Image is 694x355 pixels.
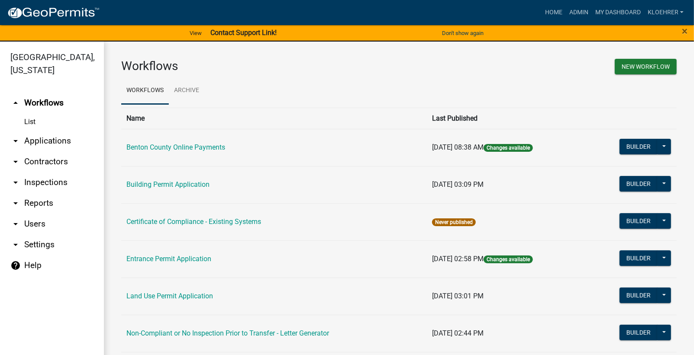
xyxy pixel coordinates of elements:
[432,143,484,151] span: [DATE] 08:38 AM
[126,143,225,151] a: Benton County Online Payments
[620,176,658,192] button: Builder
[126,255,211,263] a: Entrance Permit Application
[432,180,484,189] span: [DATE] 03:09 PM
[121,59,393,74] h3: Workflows
[620,213,658,229] button: Builder
[10,157,21,167] i: arrow_drop_down
[169,77,204,105] a: Archive
[126,217,261,226] a: Certificate of Compliance - Existing Systems
[121,77,169,105] a: Workflows
[484,144,533,152] span: Changes available
[615,59,677,74] button: New Workflow
[126,329,329,337] a: Non-Compliant or No Inspection Prior to Transfer - Letter Generator
[484,256,533,263] span: Changes available
[10,198,21,208] i: arrow_drop_down
[592,4,644,21] a: My Dashboard
[427,108,587,129] th: Last Published
[644,4,687,21] a: kloehrer
[10,177,21,188] i: arrow_drop_down
[186,26,205,40] a: View
[432,329,484,337] span: [DATE] 02:44 PM
[542,4,566,21] a: Home
[10,240,21,250] i: arrow_drop_down
[126,180,210,189] a: Building Permit Application
[10,260,21,271] i: help
[682,26,688,36] button: Close
[210,29,277,37] strong: Contact Support Link!
[620,139,658,154] button: Builder
[10,98,21,108] i: arrow_drop_up
[432,218,476,226] span: Never published
[10,219,21,229] i: arrow_drop_down
[620,325,658,340] button: Builder
[126,292,213,300] a: Land Use Permit Application
[121,108,427,129] th: Name
[620,250,658,266] button: Builder
[432,292,484,300] span: [DATE] 03:01 PM
[10,136,21,146] i: arrow_drop_down
[566,4,592,21] a: Admin
[439,26,487,40] button: Don't show again
[432,255,484,263] span: [DATE] 02:58 PM
[682,25,688,37] span: ×
[620,288,658,303] button: Builder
